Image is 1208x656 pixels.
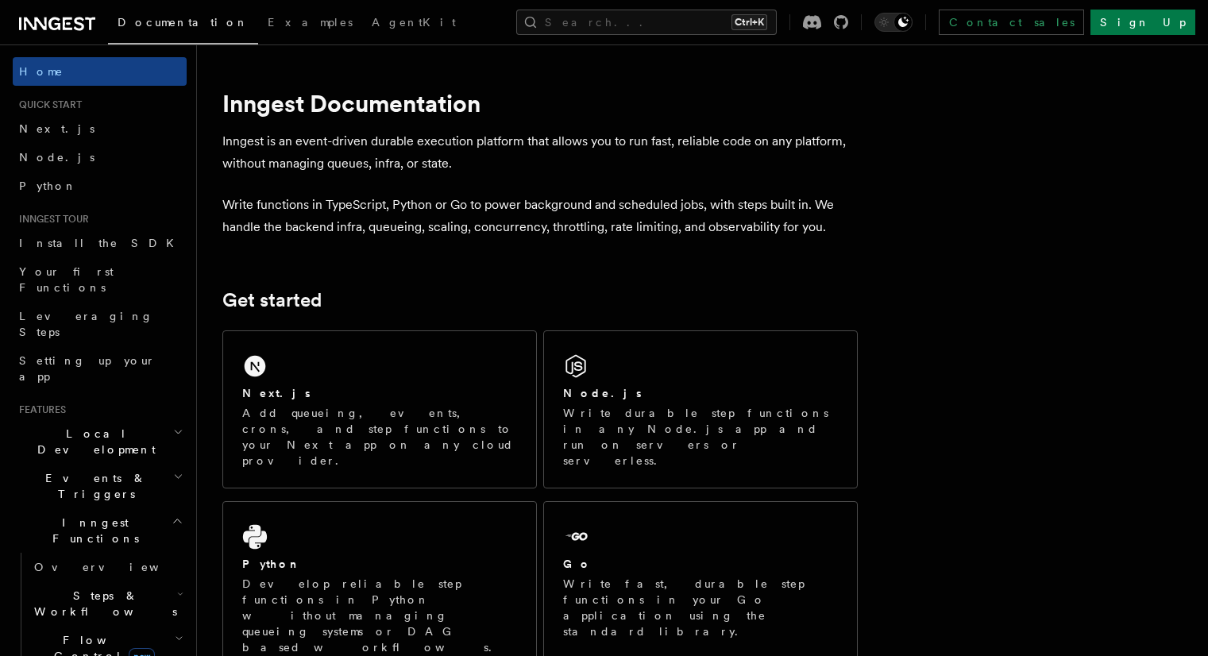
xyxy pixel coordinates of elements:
span: Your first Functions [19,265,114,294]
a: Overview [28,553,187,581]
a: Setting up your app [13,346,187,391]
button: Local Development [13,419,187,464]
span: Documentation [118,16,249,29]
a: Examples [258,5,362,43]
span: Examples [268,16,353,29]
button: Steps & Workflows [28,581,187,626]
a: Documentation [108,5,258,44]
h1: Inngest Documentation [222,89,858,118]
p: Inngest is an event-driven durable execution platform that allows you to run fast, reliable code ... [222,130,858,175]
button: Toggle dark mode [874,13,913,32]
a: Sign Up [1090,10,1195,35]
span: Setting up your app [19,354,156,383]
span: Install the SDK [19,237,183,249]
span: Next.js [19,122,95,135]
a: Node.js [13,143,187,172]
span: Inngest tour [13,213,89,226]
a: Node.jsWrite durable step functions in any Node.js app and run on servers or serverless. [543,330,858,488]
span: Local Development [13,426,173,457]
a: Next.jsAdd queueing, events, crons, and step functions to your Next app on any cloud provider. [222,330,537,488]
a: Leveraging Steps [13,302,187,346]
span: Leveraging Steps [19,310,153,338]
a: Install the SDK [13,229,187,257]
h2: Go [563,556,592,572]
span: Node.js [19,151,95,164]
h2: Node.js [563,385,642,401]
p: Write durable step functions in any Node.js app and run on servers or serverless. [563,405,838,469]
p: Write functions in TypeScript, Python or Go to power background and scheduled jobs, with steps bu... [222,194,858,238]
a: Get started [222,289,322,311]
span: Steps & Workflows [28,588,177,619]
a: Next.js [13,114,187,143]
a: AgentKit [362,5,465,43]
span: Features [13,403,66,416]
span: Python [19,179,77,192]
span: Home [19,64,64,79]
a: Home [13,57,187,86]
button: Inngest Functions [13,508,187,553]
h2: Next.js [242,385,311,401]
p: Write fast, durable step functions in your Go application using the standard library. [563,576,838,639]
span: Events & Triggers [13,470,173,502]
a: Python [13,172,187,200]
span: Quick start [13,98,82,111]
span: AgentKit [372,16,456,29]
button: Events & Triggers [13,464,187,508]
h2: Python [242,556,301,572]
a: Contact sales [939,10,1084,35]
p: Add queueing, events, crons, and step functions to your Next app on any cloud provider. [242,405,517,469]
kbd: Ctrl+K [731,14,767,30]
span: Overview [34,561,198,573]
span: Inngest Functions [13,515,172,546]
p: Develop reliable step functions in Python without managing queueing systems or DAG based workflows. [242,576,517,655]
a: Your first Functions [13,257,187,302]
button: Search...Ctrl+K [516,10,777,35]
